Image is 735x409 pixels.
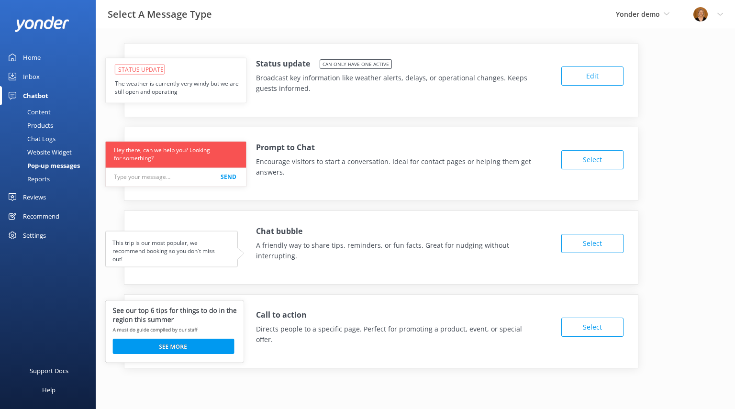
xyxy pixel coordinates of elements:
button: Select [561,150,624,169]
div: Inbox [23,67,40,86]
div: Reports [6,172,50,186]
h4: Chat bubble [256,225,302,238]
a: Products [6,119,96,132]
a: Website Widget [6,145,96,159]
img: yonder-white-logo.png [14,16,69,32]
div: Settings [23,226,46,245]
div: Home [23,48,41,67]
p: A friendly way to share tips, reminders, or fun facts. Great for nudging without interrupting. [256,240,535,262]
button: Select [561,234,624,253]
button: Select [561,318,624,337]
p: Encourage visitors to start a conversation. Ideal for contact pages or helping them get answers. [256,156,535,178]
div: Content [6,105,51,119]
a: Content [6,105,96,119]
p: Directs people to a specific page. Perfect for promoting a product, event, or special offer. [256,324,535,345]
a: Pop-up messages [6,159,96,172]
div: Recommend [23,207,59,226]
button: Edit [561,66,624,86]
span: Yonder demo [616,10,660,19]
span: Can only have one active [320,59,392,69]
div: Chat Logs [6,132,56,145]
img: 1-1617059290.jpg [693,7,708,22]
div: Products [6,119,53,132]
div: Website Widget [6,145,72,159]
a: Reports [6,172,96,186]
h4: Prompt to Chat [256,142,315,154]
div: Pop-up messages [6,159,80,172]
a: Chat Logs [6,132,96,145]
div: Reviews [23,188,46,207]
p: Broadcast key information like weather alerts, delays, or operational changes. Keeps guests infor... [256,73,535,94]
h4: Status update [256,58,310,70]
div: Chatbot [23,86,48,105]
div: Support Docs [30,361,68,380]
h4: Call to action [256,309,307,321]
div: Help [42,380,56,399]
h3: Select A Message Type [108,7,212,22]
